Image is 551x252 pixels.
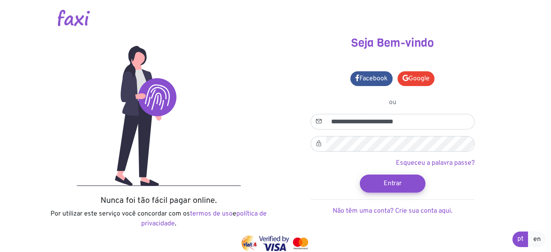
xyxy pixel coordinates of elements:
a: Não têm uma conta? Crie sua conta aqui. [333,207,453,215]
button: Entrar [360,175,425,193]
img: mastercard [291,236,310,251]
a: termos de uso [190,210,233,218]
a: Facebook [350,71,393,86]
p: ou [311,98,475,107]
img: visa [259,236,290,251]
h5: Nunca foi tão fácil pagar online. [48,196,270,206]
a: en [528,232,546,247]
h3: Seja Bem-vindo [282,36,503,50]
a: Esqueceu a palavra passe? [396,159,475,167]
a: Google [398,71,434,86]
p: Por utilizar este serviço você concordar com os e . [48,209,270,229]
a: pt [512,232,528,247]
img: vinti4 [241,236,257,251]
